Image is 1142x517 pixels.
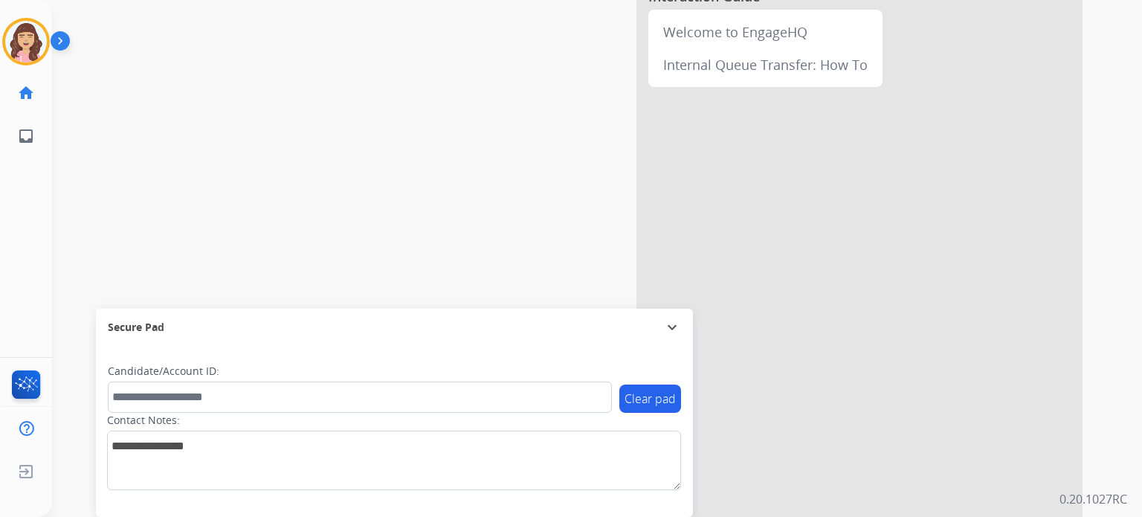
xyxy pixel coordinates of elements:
[17,127,35,145] mat-icon: inbox
[17,84,35,102] mat-icon: home
[1059,490,1127,508] p: 0.20.1027RC
[5,21,47,62] img: avatar
[108,364,219,379] label: Candidate/Account ID:
[663,318,681,336] mat-icon: expand_more
[654,16,877,48] div: Welcome to EngageHQ
[107,413,180,428] label: Contact Notes:
[619,385,681,413] button: Clear pad
[654,48,877,81] div: Internal Queue Transfer: How To
[108,320,164,335] span: Secure Pad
